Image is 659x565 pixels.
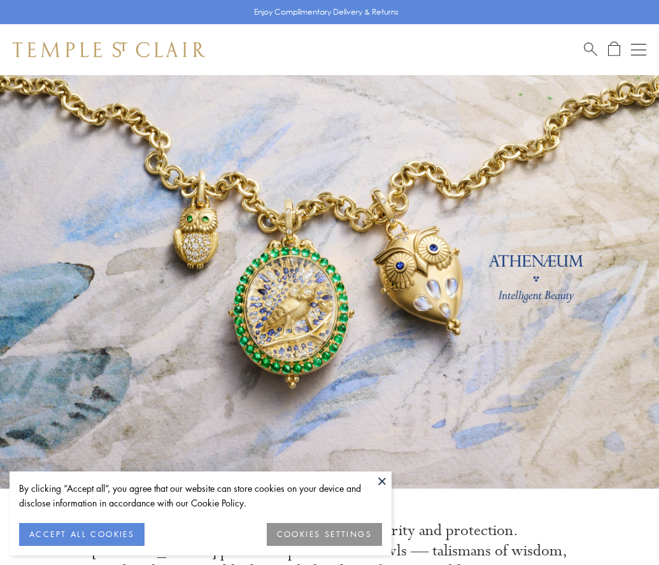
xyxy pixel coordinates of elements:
[254,6,399,18] p: Enjoy Complimentary Delivery & Returns
[19,481,382,510] div: By clicking “Accept all”, you agree that our website can store cookies on your device and disclos...
[584,41,597,57] a: Search
[608,41,620,57] a: Open Shopping Bag
[631,42,646,57] button: Open navigation
[267,523,382,546] button: COOKIES SETTINGS
[19,523,145,546] button: ACCEPT ALL COOKIES
[13,42,205,57] img: Temple St. Clair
